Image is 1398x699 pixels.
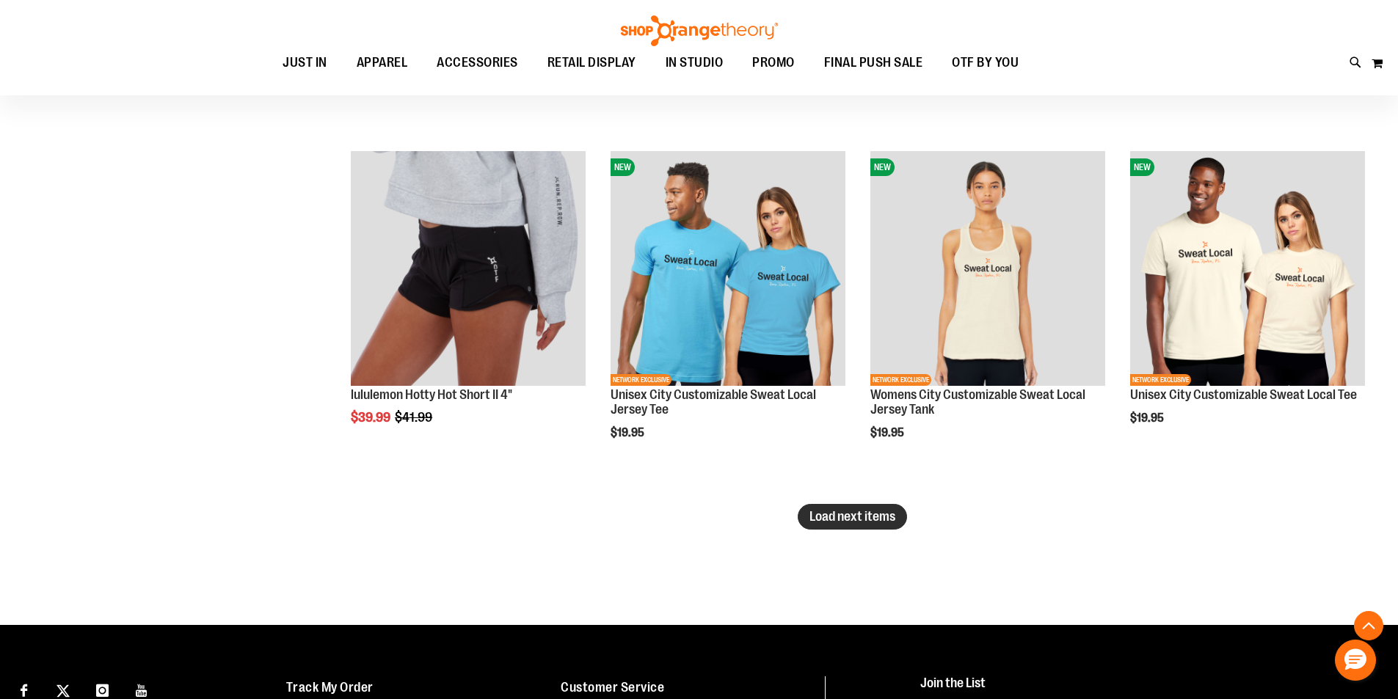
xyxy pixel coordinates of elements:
span: ACCESSORIES [437,46,518,79]
img: Unisex City Customizable Fine Jersey Tee [611,151,845,386]
span: $41.99 [395,410,434,425]
div: product [603,144,853,476]
span: NEW [611,158,635,176]
span: JUST IN [283,46,327,79]
span: FINAL PUSH SALE [824,46,923,79]
span: NEW [1130,158,1154,176]
a: FINAL PUSH SALE [809,46,938,80]
span: $39.99 [351,410,393,425]
img: Shop Orangetheory [619,15,780,46]
span: Load next items [809,509,895,524]
img: Image of Unisex City Customizable Very Important Tee [1130,151,1365,386]
a: City Customizable Jersey Racerback TankNEWNETWORK EXCLUSIVE [870,151,1105,388]
span: OTF BY YOU [952,46,1019,79]
a: Product image for lululemon Hotty Hot Short II 4" [351,151,586,388]
span: NEW [870,158,895,176]
a: Image of Unisex City Customizable Very Important TeeNEWNETWORK EXCLUSIVE [1130,151,1365,388]
a: Unisex City Customizable Sweat Local Tee [1130,387,1357,402]
a: IN STUDIO [651,46,738,80]
button: Back To Top [1354,611,1383,640]
a: APPAREL [342,46,423,79]
a: Womens City Customizable Sweat Local Jersey Tank [870,387,1085,417]
img: City Customizable Jersey Racerback Tank [870,151,1105,386]
a: OTF BY YOU [937,46,1033,80]
a: Customer Service [561,680,664,695]
span: PROMO [752,46,795,79]
button: Hello, have a question? Let’s chat. [1335,640,1376,681]
span: APPAREL [357,46,408,79]
a: PROMO [738,46,809,80]
img: Twitter [57,684,70,698]
a: RETAIL DISPLAY [533,46,651,80]
a: JUST IN [268,46,342,80]
div: product [343,144,593,462]
span: $19.95 [611,426,647,439]
span: NETWORK EXCLUSIVE [611,374,671,386]
img: Product image for lululemon Hotty Hot Short II 4" [351,151,586,386]
span: IN STUDIO [666,46,724,79]
span: NETWORK EXCLUSIVE [1130,374,1191,386]
a: lululemon Hotty Hot Short II 4" [351,387,512,402]
a: ACCESSORIES [422,46,533,80]
div: product [1123,144,1372,462]
div: product [863,144,1113,476]
a: Unisex City Customizable Sweat Local Jersey Tee [611,387,816,417]
button: Load next items [798,504,907,530]
a: Unisex City Customizable Fine Jersey TeeNEWNETWORK EXCLUSIVE [611,151,845,388]
span: NETWORK EXCLUSIVE [870,374,931,386]
span: RETAIL DISPLAY [547,46,636,79]
span: $19.95 [870,426,906,439]
span: $19.95 [1130,411,1166,425]
a: Track My Order [286,680,374,695]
